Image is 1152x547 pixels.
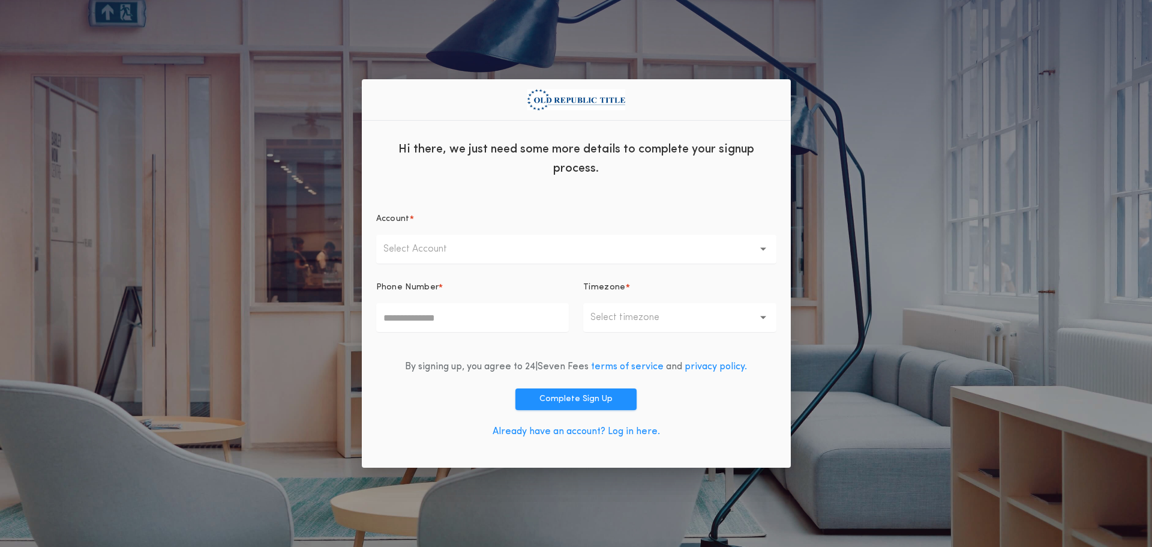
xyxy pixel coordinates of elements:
[362,130,791,184] div: Hi there, we just need some more details to complete your signup process.
[383,242,466,256] p: Select Account
[493,427,660,437] a: Already have an account? Log in here.
[685,362,747,372] a: privacy policy.
[515,388,637,410] button: Complete Sign Up
[527,89,625,110] img: org logo
[590,310,679,325] p: Select timezone
[583,303,776,332] button: Select timezone
[591,362,664,372] a: terms of service
[405,360,747,374] div: By signing up, you agree to 24|Seven Fees and
[583,282,626,294] p: Timezone
[376,235,776,264] button: Select Account
[376,213,410,225] p: Account
[376,303,569,332] input: Phone Number*
[376,282,439,294] p: Phone Number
